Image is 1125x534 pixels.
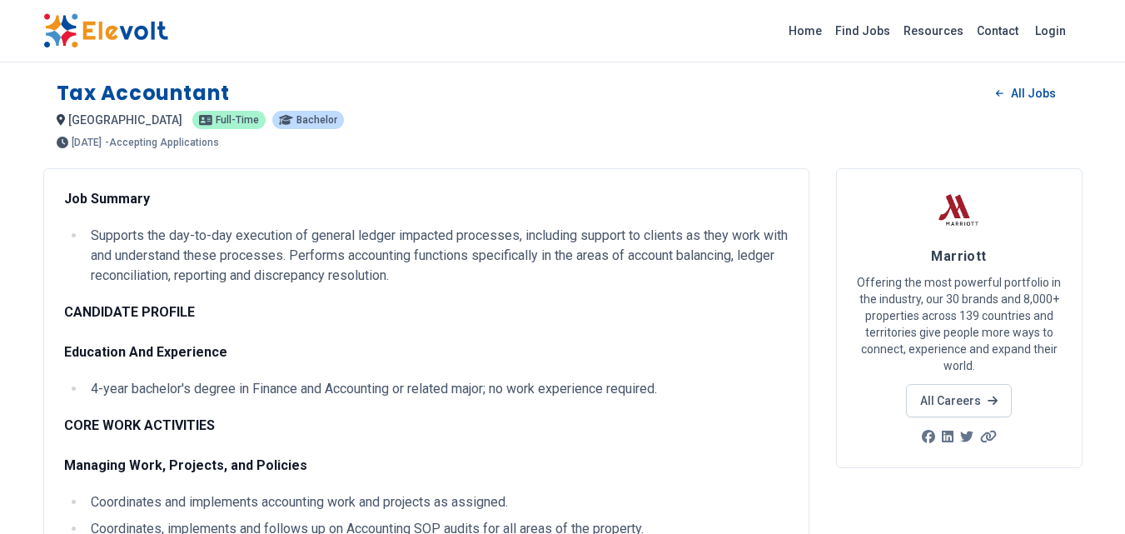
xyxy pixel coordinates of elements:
[829,17,897,44] a: Find Jobs
[216,115,259,125] span: Full-time
[105,137,219,147] p: - Accepting Applications
[57,80,230,107] h1: Tax Accountant
[782,17,829,44] a: Home
[64,344,227,360] strong: Education And Experience
[970,17,1025,44] a: Contact
[857,274,1062,374] p: Offering the most powerful portfolio in the industry, our 30 brands and 8,000+ properties across ...
[86,226,789,286] li: Supports the day-to-day execution of general ledger impacted processes, including support to clie...
[86,379,789,399] li: 4-year bachelor's degree in Finance and Accounting or related major; no work experience required.
[86,492,789,512] li: Coordinates and implements accounting work and projects as assigned.
[1025,14,1076,47] a: Login
[897,17,970,44] a: Resources
[983,81,1068,106] a: All Jobs
[64,457,307,473] strong: Managing Work, Projects, and Policies
[938,189,980,231] img: Marriott
[43,13,168,48] img: Elevolt
[931,248,987,264] span: Marriott
[906,384,1012,417] a: All Careers
[296,115,337,125] span: Bachelor
[64,417,215,433] strong: CORE WORK ACTIVITIES
[64,304,195,320] strong: CANDIDATE PROFILE
[64,191,150,207] strong: Job Summary
[72,137,102,147] span: [DATE]
[68,113,182,127] span: [GEOGRAPHIC_DATA]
